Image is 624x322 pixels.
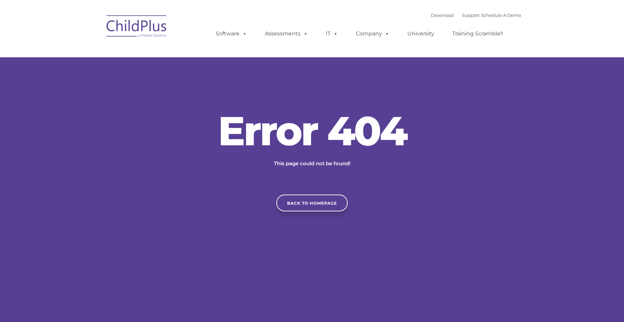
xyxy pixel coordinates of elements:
img: ChildPlus by Procare Solutions [103,10,170,44]
a: Software [209,27,254,40]
a: Training Scramble!! [445,27,510,40]
h2: Error 404 [211,111,413,151]
a: University [401,27,441,40]
a: Assessments [258,27,315,40]
a: Download [431,12,454,18]
a: Schedule A Demo [481,12,521,18]
a: Back to homepage [276,195,348,211]
a: Support [462,12,480,18]
a: Company [349,27,396,40]
a: IT [319,27,345,40]
font: | [431,12,521,18]
p: This page could not be found! [241,159,383,168]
